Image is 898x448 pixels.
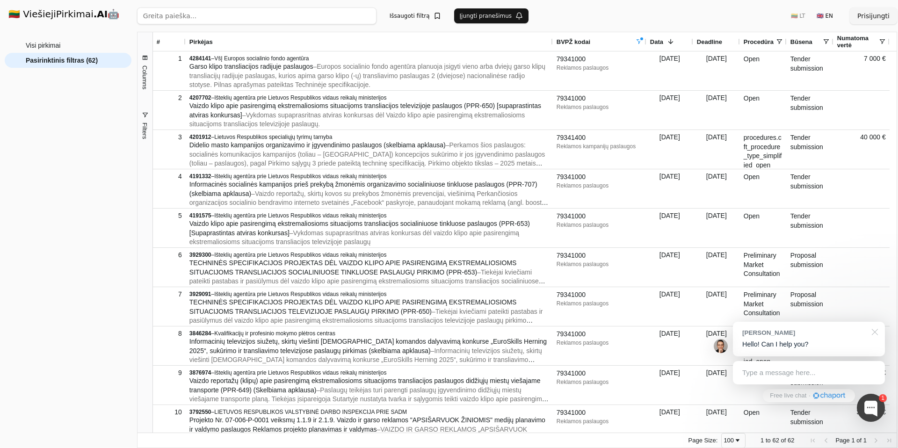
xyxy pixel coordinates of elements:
div: Proposal submission [787,287,833,326]
div: Last Page [885,437,893,444]
div: [DATE] [646,51,693,90]
div: [DATE] [646,405,693,444]
div: – [189,55,549,62]
span: Informacinių televizijos siužetų, skirtų viešinti [DEMOGRAPHIC_DATA] komandos dalyvavimą konkurse... [189,338,547,354]
span: – Vykdomas supaprasritnas atviras konkursas dėl Vaizdo klipo apie pasirengimą ekstremaliosioms si... [189,111,525,128]
div: Reklamos paslaugos [557,378,643,386]
div: – [189,369,549,376]
div: Reklamos paslaugos [557,221,643,229]
span: 4191575 [189,212,211,219]
div: [DATE] [646,248,693,287]
span: TECHNINĖS SPECIFIKACIJOS PROJEKTAS DĖL VAIZDO KLIPO APIE PASIRENGIMĄ EKSTREMALIOSIOMS SITUACIJOMS... [189,298,517,315]
span: Deadline [697,38,722,45]
div: procedures.cft_procedure_type_simplified_open [740,130,787,169]
div: 9 [157,366,182,380]
span: TECHNINĖS SPECIFIKACIJOS PROJEKTAS DĖL VAIZDO KLIPO APIE PASIRENGIMĄ EKSTREMALIOSIOMS SITUACIJOMS... [189,259,517,276]
span: Išteklių agentūra prie Lietuvos Respublikos vidaus reikalų ministerijos [214,94,386,101]
span: 4207702 [189,94,211,101]
div: 79341000 [557,369,643,378]
span: Vaizdo klipo apie pasirengimą ekstremaliosioms situacijoms transliacijos televizijoje paslaugos (... [189,102,541,119]
div: Open [740,91,787,130]
span: Filters [141,123,148,139]
div: – [189,330,549,337]
span: – Vaizdo reportažų, skirtų kovos su prekybos žmonėmis prevencijai, viešinimą Perkančiosios organi... [189,190,548,216]
div: 28 000 € [833,366,890,405]
span: to [766,437,771,444]
span: 3792550 [189,409,211,415]
div: 79341000 [557,330,643,339]
div: Proposal submission [787,248,833,287]
div: 1 [157,52,182,65]
img: Jonas [714,339,728,353]
span: of [781,437,786,444]
div: [DATE] [646,287,693,326]
div: Open [740,366,787,405]
span: 1 [760,437,764,444]
div: 8 [157,327,182,340]
div: – [189,94,549,101]
div: 4 [157,170,182,183]
div: [DATE] [693,405,740,444]
div: · [809,391,811,400]
div: [PERSON_NAME] [742,328,866,337]
span: Projekto Nr. 07-006-P-0001 veiksmų 1.1.9 ir 2.1.9. Vaizdo ir garso reklamos "APSIŠARVUOK ŽINIOMIS... [189,416,545,433]
div: Tender submission [787,169,833,208]
span: Išteklių agentūra prie Lietuvos Respublikos vidaus reikalų ministerijos [214,252,386,258]
div: Reklamos paslaugos [557,418,643,425]
p: Hello! Can I help you? [742,340,876,349]
div: 79341000 [557,290,643,300]
div: 3 [157,130,182,144]
div: First Page [809,437,817,444]
div: Reklamos paslaugos [557,260,643,268]
span: 3876974 [189,369,211,376]
span: # [157,38,160,45]
span: Procedūra [744,38,774,45]
div: [DATE] [646,366,693,405]
span: Būsena [790,38,812,45]
button: Prisijungti [850,7,897,24]
div: 79341000 [557,408,643,418]
div: Reklamos paslaugos [557,339,643,347]
span: Kvalifikacijų ir profesinio mokymo plėtros centras [214,330,335,337]
span: – Vykdomas supaprasritnas atviras konkursas dėl vaizdo klipo apie pasirengimą ekstremaliosioms si... [189,229,519,246]
div: 40 000 € [833,130,890,169]
div: Page Size: [688,437,718,444]
div: [DATE] [693,366,740,405]
span: Data [650,38,663,45]
div: [DATE] [693,248,740,287]
div: 5 [157,209,182,223]
span: Lietuvos Respublikos specialiųjų tyrimų tarnyba [214,134,332,140]
div: – [189,290,549,298]
span: Išteklių agentūra prie Lietuvos Respublikos vidaus reikalų ministerijos [214,212,386,219]
span: 3929300 [189,252,211,258]
a: Free live chat· [763,389,855,402]
span: Numatoma vertė [837,35,878,49]
span: BVPŽ kodai [557,38,590,45]
div: 100 [724,437,734,444]
strong: .AI [94,8,108,20]
div: [DATE] [646,91,693,130]
button: Išsaugoti filtrą [384,8,447,23]
span: Informacinės socialinės kampanijos prieš prekybą žmonėmis organizavimo socialiniuose tinkluose pa... [189,181,537,197]
div: Type a message here... [733,361,885,384]
span: Išteklių agentūra prie Lietuvos Respublikos vidaus reikalų ministerijos [214,369,386,376]
div: 312 010 € [833,405,890,444]
span: Išteklių agentūra prie Lietuvos Respublikos vidaus reikalų ministerijos [214,173,386,180]
span: Vaizdo reportažų (klipų) apie pasirengimą ekstremaliosioms situacijoms transliacijos paslaugos di... [189,377,541,394]
div: Open [740,209,787,247]
span: 3846284 [189,330,211,337]
span: Page [835,437,849,444]
span: Free live chat [770,391,806,400]
input: Greita paieška... [137,7,377,24]
div: Tender submission [787,405,833,444]
div: 79341000 [557,55,643,64]
div: [DATE] [693,91,740,130]
span: – Informacinių televizijos siužetų, skirtų viešinti [DEMOGRAPHIC_DATA] komandos dalyvavimą konkur... [189,347,542,373]
div: [DATE] [646,209,693,247]
div: 79341400 [557,133,643,143]
div: 1 [879,394,887,402]
span: – Europos socialinio fondo agentūra planuoja įsigyti vieno arba dviejų garso klipų transliacijų r... [189,63,545,88]
button: Įjungti pranešimus [454,8,529,23]
div: Preliminary Market Consultation [740,248,787,287]
div: 10 [157,405,182,419]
